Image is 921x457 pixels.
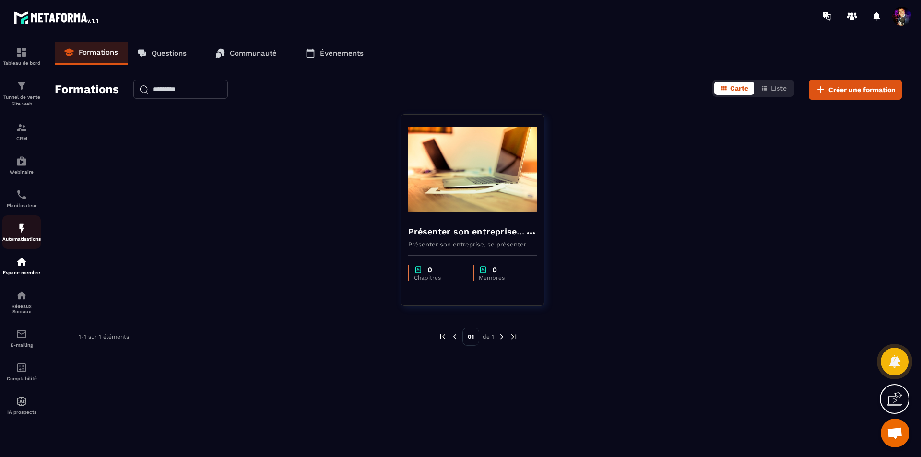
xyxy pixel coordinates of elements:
a: formationformationTunnel de vente Site web [2,73,41,115]
p: Membres [479,274,527,281]
img: chapter [479,265,487,274]
img: prev [450,332,459,341]
span: Liste [771,84,787,92]
button: Carte [714,82,754,95]
img: social-network [16,290,27,301]
p: 0 [427,265,432,274]
a: emailemailE-mailing [2,321,41,355]
img: next [509,332,518,341]
a: automationsautomationsWebinaire [2,148,41,182]
p: Webinaire [2,169,41,175]
p: Événements [320,49,364,58]
p: Réseaux Sociaux [2,304,41,314]
div: Ouvrir le chat [881,419,909,447]
p: Tunnel de vente Site web [2,94,41,107]
a: formationformationTableau de bord [2,39,41,73]
p: Communauté [230,49,277,58]
img: scheduler [16,189,27,200]
p: CRM [2,136,41,141]
img: formation [16,122,27,133]
img: formation [16,47,27,58]
p: 1-1 sur 1 éléments [79,333,129,340]
p: Comptabilité [2,376,41,381]
a: formation-backgroundPrésenter son entreprise, se présenterPrésenter son entreprise, se présenterc... [401,114,556,318]
img: email [16,328,27,340]
img: accountant [16,362,27,374]
p: Espace membre [2,270,41,275]
img: automations [16,256,27,268]
span: Créer une formation [828,85,896,94]
img: logo [13,9,100,26]
p: IA prospects [2,410,41,415]
p: 0 [492,265,497,274]
p: Planificateur [2,203,41,208]
a: Formations [55,42,128,65]
span: Carte [730,84,748,92]
a: accountantaccountantComptabilité [2,355,41,388]
img: automations [16,396,27,407]
p: Tableau de bord [2,60,41,66]
a: automationsautomationsAutomatisations [2,215,41,249]
img: automations [16,223,27,234]
a: automationsautomationsEspace membre [2,249,41,282]
p: Formations [79,48,118,57]
p: 01 [462,328,479,346]
h4: Présenter son entreprise, se présenter [408,225,525,238]
a: Événements [296,42,373,65]
button: Liste [755,82,792,95]
p: E-mailing [2,342,41,348]
p: Automatisations [2,236,41,242]
p: Questions [152,49,187,58]
img: prev [438,332,447,341]
img: formation [16,80,27,92]
p: de 1 [483,333,494,340]
p: Présenter son entreprise, se présenter [408,241,537,248]
p: Chapitres [414,274,463,281]
a: Questions [128,42,196,65]
h2: Formations [55,80,119,100]
img: formation-background [408,122,537,218]
img: next [497,332,506,341]
a: Communauté [206,42,286,65]
img: chapter [414,265,423,274]
a: formationformationCRM [2,115,41,148]
a: social-networksocial-networkRéseaux Sociaux [2,282,41,321]
a: schedulerschedulerPlanificateur [2,182,41,215]
img: automations [16,155,27,167]
button: Créer une formation [809,80,902,100]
